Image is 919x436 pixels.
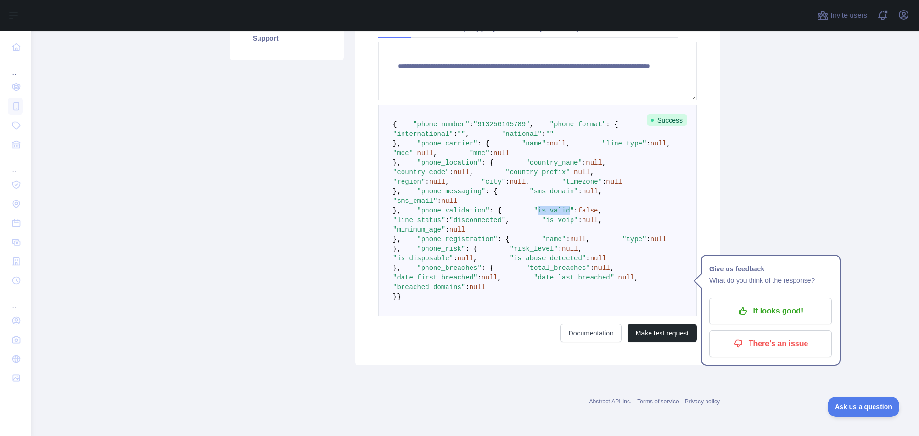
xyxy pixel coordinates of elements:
[393,130,453,138] span: "international"
[417,140,477,147] span: "phone_carrier"
[526,159,582,167] span: "country_name"
[590,168,594,176] span: ,
[8,155,23,174] div: ...
[445,178,449,186] span: ,
[393,216,445,224] span: "line_status"
[477,140,489,147] span: : {
[393,168,449,176] span: "country_code"
[437,197,441,205] span: :
[666,140,670,147] span: ,
[637,398,679,405] a: Terms of service
[570,168,574,176] span: :
[8,57,23,77] div: ...
[510,245,558,253] span: "risk_level"
[393,274,477,281] span: "date_first_breached"
[709,330,832,357] button: There's an issue
[647,114,687,126] span: Success
[417,159,481,167] span: "phone_location"
[550,140,566,147] span: null
[505,216,509,224] span: ,
[602,159,606,167] span: ,
[413,121,470,128] span: "phone_number"
[598,216,602,224] span: ,
[453,130,457,138] span: :
[433,149,437,157] span: ,
[445,226,449,234] span: :
[470,283,486,291] span: null
[482,264,493,272] span: : {
[457,255,473,262] span: null
[542,130,546,138] span: :
[830,10,867,21] span: Invite users
[417,207,489,214] span: "phone_validation"
[717,335,825,352] p: There's an issue
[510,255,586,262] span: "is_abuse_detected"
[393,149,413,157] span: "mcc"
[522,140,546,147] span: "name"
[574,207,578,214] span: :
[449,226,466,234] span: null
[586,235,590,243] span: ,
[542,235,566,243] span: "name"
[650,140,667,147] span: null
[470,121,473,128] span: :
[578,245,582,253] span: ,
[417,235,497,243] span: "phone_registration"
[393,207,401,214] span: },
[8,291,23,310] div: ...
[449,216,506,224] span: "disconnected"
[502,130,542,138] span: "national"
[602,178,606,186] span: :
[590,255,606,262] span: null
[646,235,650,243] span: :
[457,130,465,138] span: ""
[417,264,481,272] span: "phone_breaches"
[558,245,562,253] span: :
[530,188,578,195] span: "sms_domain"
[614,274,618,281] span: :
[646,140,650,147] span: :
[606,178,622,186] span: null
[578,216,582,224] span: :
[470,168,473,176] span: ,
[582,159,586,167] span: :
[490,207,502,214] span: : {
[598,188,602,195] span: ,
[610,264,614,272] span: ,
[574,168,590,176] span: null
[470,149,490,157] span: "mnc"
[534,207,574,214] span: "is_valid"
[622,235,646,243] span: "type"
[526,178,529,186] span: ,
[510,178,526,186] span: null
[393,283,465,291] span: "breached_domains"
[393,178,425,186] span: "region"
[582,216,598,224] span: null
[393,255,453,262] span: "is_disposable"
[485,188,497,195] span: : {
[828,397,900,417] iframe: Toggle Customer Support
[578,188,582,195] span: :
[429,178,446,186] span: null
[562,245,578,253] span: null
[445,216,449,224] span: :
[393,121,397,128] span: {
[566,140,570,147] span: ,
[482,159,493,167] span: : {
[530,121,534,128] span: ,
[560,324,622,342] a: Documentation
[482,178,505,186] span: "city"
[566,235,570,243] span: :
[650,235,667,243] span: null
[482,274,498,281] span: null
[497,235,509,243] span: : {
[546,140,549,147] span: :
[598,207,602,214] span: ,
[628,324,697,342] button: Make test request
[582,188,598,195] span: null
[618,274,635,281] span: null
[602,140,646,147] span: "line_type"
[497,274,501,281] span: ,
[441,197,458,205] span: null
[550,121,606,128] span: "phone_format"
